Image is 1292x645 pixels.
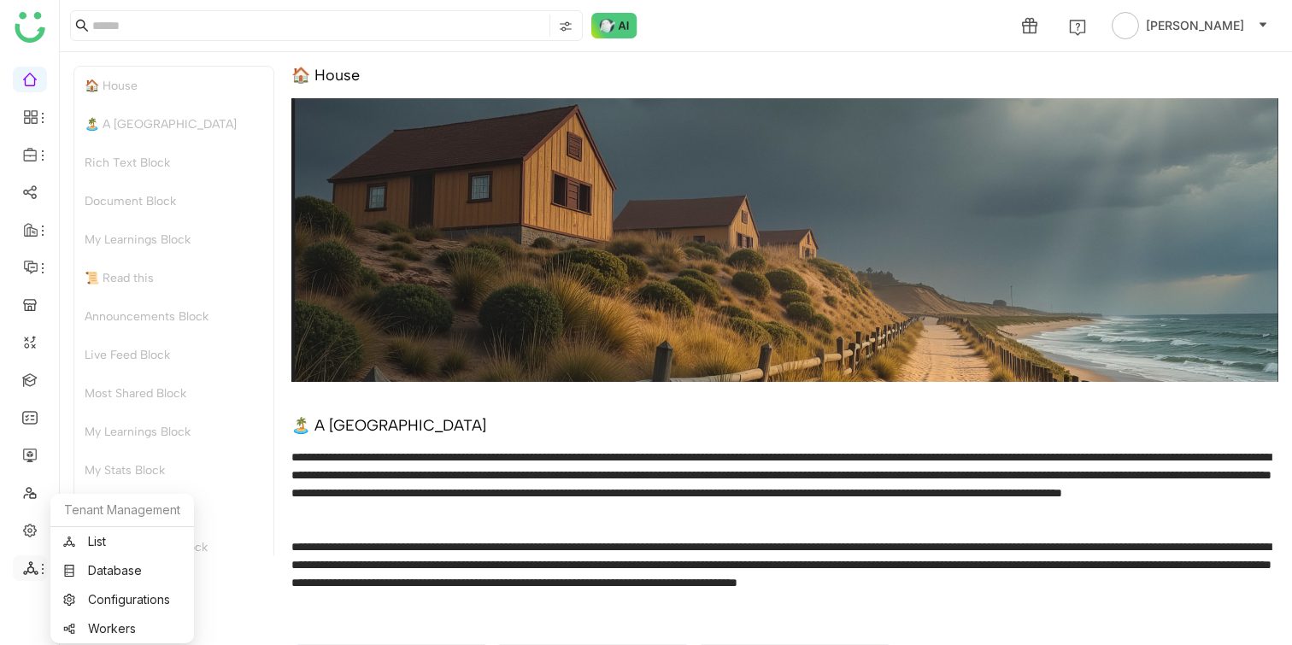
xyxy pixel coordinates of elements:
[74,144,273,182] div: Rich Text Block
[15,12,45,43] img: logo
[74,336,273,374] div: Live Feed Block
[1069,19,1086,36] img: help.svg
[291,66,360,85] div: 🏠 House
[74,67,273,105] div: 🏠 House
[63,594,181,606] a: Configurations
[559,20,573,33] img: search-type.svg
[74,297,273,336] div: Announcements Block
[50,494,194,527] div: Tenant Management
[74,105,273,144] div: 🏝️ A [GEOGRAPHIC_DATA]
[74,220,273,259] div: My Learnings Block
[1108,12,1271,39] button: [PERSON_NAME]
[1146,16,1244,35] span: [PERSON_NAME]
[291,416,486,435] div: 🏝️ A [GEOGRAPHIC_DATA]
[63,565,181,577] a: Database
[591,13,637,38] img: ask-buddy-normal.svg
[63,536,181,548] a: List
[1112,12,1139,39] img: avatar
[74,259,273,297] div: 📜 Read this
[74,182,273,220] div: Document Block
[291,98,1278,382] img: 68553b2292361c547d91f02a
[74,413,273,451] div: My Learnings Block
[74,451,273,490] div: My Stats Block
[63,623,181,635] a: Workers
[74,374,273,413] div: Most Shared Block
